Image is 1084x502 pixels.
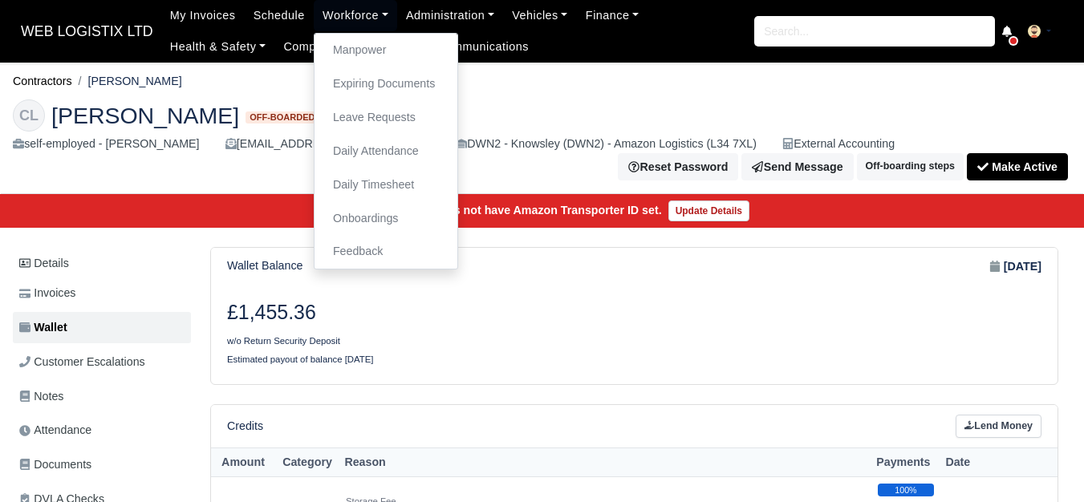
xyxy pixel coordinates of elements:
a: Wallet [13,312,191,343]
a: Manpower [321,34,451,67]
a: Customer Escalations [13,346,191,378]
span: Attendance [19,421,91,439]
div: DWN2 - Knowsley (DWN2) - Amazon Logistics (L34 7XL) [456,135,757,153]
a: Daily Attendance [321,135,451,168]
a: Notes [13,381,191,412]
button: Make Active [967,153,1068,180]
a: Attendance [13,415,191,446]
div: self-employed - [PERSON_NAME] [13,135,200,153]
th: Payments [871,447,940,477]
a: Health & Safety [161,31,275,63]
span: [PERSON_NAME] [51,104,239,127]
a: Communications [428,31,538,63]
a: Daily Timesheet [321,168,451,202]
a: Send Message [741,153,853,180]
a: Details [13,249,191,278]
small: Estimated payout of balance [DATE] [227,354,374,364]
span: Customer Escalations [19,353,145,371]
div: External Accounting [782,135,895,153]
a: Expiring Documents [321,67,451,101]
a: Documents [13,449,191,480]
button: Off-boarding steps [857,153,964,180]
a: Contractors [13,75,72,87]
div: 100% [878,484,934,496]
span: Invoices [19,284,75,302]
th: Amount [211,447,275,477]
button: Reset Password [618,153,738,180]
h6: Wallet Balance [227,259,302,273]
a: Lend Money [956,415,1041,438]
span: Documents [19,455,91,474]
span: WEB LOGISTIX LTD [13,15,161,47]
h6: Credits [227,419,263,433]
input: Search... [754,16,995,47]
h3: £1,455.36 [227,301,623,325]
div: CL [13,99,45,132]
strong: [DATE] [1004,257,1041,276]
a: Reports [367,31,428,63]
a: Invoices [13,277,191,309]
a: Onboardings [321,202,451,236]
span: Wallet [19,318,67,337]
span: Off-boarded [246,111,319,123]
div: [EMAIL_ADDRESS][DOMAIN_NAME] [225,135,430,153]
th: Reason [339,447,871,477]
div: Cameron Bradburn-Lewis [1,87,1083,194]
a: Compliance [274,31,367,63]
a: Feedback [321,235,451,269]
small: w/o Return Security Deposit [227,336,340,346]
a: WEB LOGISTIX LTD [13,16,161,47]
th: Date [940,447,1045,477]
th: Category [275,447,339,477]
span: Notes [19,387,63,406]
a: Leave Requests [321,101,451,135]
li: [PERSON_NAME] [72,72,182,91]
a: Update Details [668,200,749,221]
